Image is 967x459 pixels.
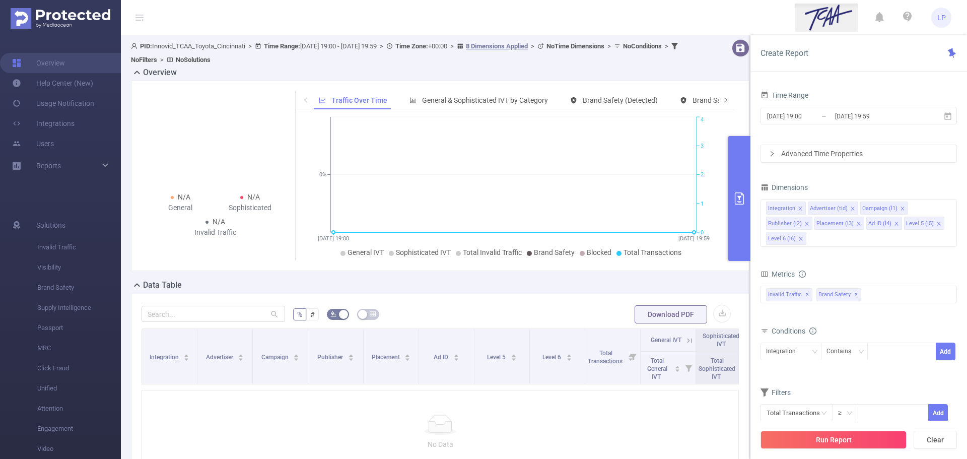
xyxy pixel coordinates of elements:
span: Total Transactions [588,350,624,365]
span: General IVT [651,337,681,344]
tspan: 0 [701,229,704,236]
div: Level 5 (l5) [906,217,934,230]
i: icon: close [936,221,941,227]
b: PID: [140,42,152,50]
li: Integration [766,202,806,215]
span: Traffic Over Time [331,96,387,104]
span: Brand Safety [37,278,121,298]
b: Time Zone: [395,42,428,50]
input: Search... [142,306,285,322]
div: Sort [566,353,572,359]
i: icon: close [850,206,855,212]
a: Overview [12,53,65,73]
input: Start date [766,109,848,123]
div: Contains [826,343,858,360]
li: Campaign (l1) [860,202,908,215]
span: Brand Safety (Blocked) [693,96,765,104]
span: # [310,310,315,318]
b: No Time Dimensions [546,42,604,50]
i: icon: caret-up [238,353,244,356]
i: icon: caret-up [405,353,410,356]
i: icon: caret-down [238,357,244,360]
div: Sophisticated [216,203,286,213]
span: Total Sophisticated IVT [699,357,735,380]
span: Dimensions [761,183,808,191]
div: Sort [293,353,299,359]
b: No Conditions [623,42,662,50]
a: Help Center (New) [12,73,93,93]
i: icon: caret-down [184,357,189,360]
b: No Filters [131,56,157,63]
i: icon: bar-chart [409,97,417,104]
i: icon: caret-down [453,357,459,360]
span: Innovid_TCAA_Toyota_Cincinnati [DATE] 19:00 - [DATE] 19:59 +00:00 [131,42,680,63]
span: General IVT [348,248,384,256]
i: icon: caret-up [294,353,299,356]
span: > [528,42,537,50]
div: Integration [768,202,795,215]
span: MRC [37,338,121,358]
i: icon: caret-up [184,353,189,356]
b: No Solutions [176,56,211,63]
i: icon: caret-down [566,357,572,360]
div: Sort [453,353,459,359]
span: Metrics [761,270,795,278]
i: icon: caret-up [566,353,572,356]
span: Passport [37,318,121,338]
span: Create Report [761,48,808,58]
button: Add [928,404,948,422]
i: icon: caret-down [294,357,299,360]
span: Invalid Traffic [37,237,121,257]
span: Conditions [772,327,816,335]
li: Level 5 (l5) [904,217,944,230]
div: Invalid Traffic [180,227,250,238]
i: icon: close [798,206,803,212]
div: Sort [511,353,517,359]
span: General & Sophisticated IVT by Category [422,96,548,104]
tspan: [DATE] 19:00 [318,235,349,242]
i: icon: close [894,221,899,227]
span: Total Invalid Traffic [463,248,522,256]
tspan: 1 [701,201,704,207]
img: Protected Media [11,8,110,29]
i: icon: down [847,410,853,417]
tspan: 2 [701,172,704,178]
span: > [157,56,167,63]
i: icon: info-circle [809,327,816,335]
span: Sophisticated IVT [396,248,451,256]
i: icon: caret-up [675,364,680,367]
i: icon: close [856,221,861,227]
span: Total General IVT [647,357,667,380]
i: icon: caret-up [453,353,459,356]
div: Publisher (l2) [768,217,802,230]
div: General [146,203,216,213]
div: Ad ID (l4) [868,217,891,230]
i: icon: caret-up [511,353,516,356]
tspan: 4 [701,117,704,123]
h2: Data Table [143,279,182,291]
i: icon: down [858,349,864,356]
i: icon: table [370,311,376,317]
a: Users [12,134,54,154]
div: Sort [404,353,410,359]
span: > [662,42,671,50]
div: Placement (l3) [816,217,854,230]
span: > [604,42,614,50]
tspan: [DATE] 19:59 [678,235,710,242]
span: Level 6 [542,354,563,361]
i: icon: user [131,43,140,49]
i: Filter menu [626,329,640,384]
span: Invalid Traffic [766,288,812,301]
h2: Overview [143,67,177,79]
span: % [297,310,302,318]
i: icon: close [804,221,809,227]
span: N/A [213,218,225,226]
i: Filter menu [737,352,751,384]
i: icon: right [723,97,729,103]
i: icon: left [303,97,309,103]
i: icon: close [900,206,905,212]
span: Time Range [761,91,808,99]
tspan: 3 [701,143,704,149]
a: Integrations [12,113,75,134]
i: icon: caret-down [675,368,680,371]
